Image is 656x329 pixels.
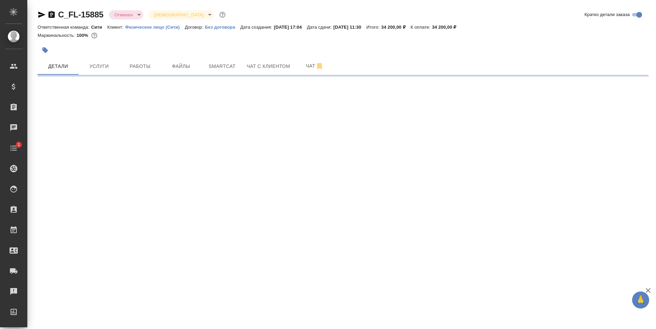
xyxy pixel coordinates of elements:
[125,25,185,30] p: Физическое лицо (Сити)
[315,62,324,70] svg: Отписаться
[77,33,90,38] p: 100%
[13,141,24,148] span: 1
[247,62,290,71] span: Чат с клиентом
[38,33,77,38] p: Маржинальность:
[152,12,206,18] button: [DEMOGRAPHIC_DATA]
[38,43,53,58] button: Добавить тэг
[185,25,205,30] p: Договор:
[38,25,91,30] p: Ответственная команда:
[298,62,331,70] span: Чат
[90,31,99,40] button: 0.00 RUB;
[83,62,115,71] span: Услуги
[107,25,125,30] p: Клиент:
[58,10,104,19] a: C_FL-15885
[411,25,432,30] p: К оплате:
[307,25,333,30] p: Дата сдачи:
[240,25,274,30] p: Дата создания:
[124,62,156,71] span: Работы
[205,24,241,30] a: Без договора
[432,25,462,30] p: 34 200,00 ₽
[635,293,646,307] span: 🙏
[585,11,630,18] span: Кратко детали заказа
[165,62,197,71] span: Файлы
[91,25,107,30] p: Сити
[632,291,649,309] button: 🙏
[42,62,74,71] span: Детали
[112,12,135,18] button: Отменен
[125,24,185,30] a: Физическое лицо (Сити)
[381,25,411,30] p: 34 200,00 ₽
[274,25,307,30] p: [DATE] 17:04
[38,11,46,19] button: Скопировать ссылку для ЯМессенджера
[47,11,56,19] button: Скопировать ссылку
[206,62,238,71] span: Smartcat
[149,10,214,19] div: Отменен
[205,25,241,30] p: Без договора
[2,140,26,157] a: 1
[333,25,367,30] p: [DATE] 11:30
[109,10,143,19] div: Отменен
[366,25,381,30] p: Итого:
[218,10,227,19] button: Доп статусы указывают на важность/срочность заказа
